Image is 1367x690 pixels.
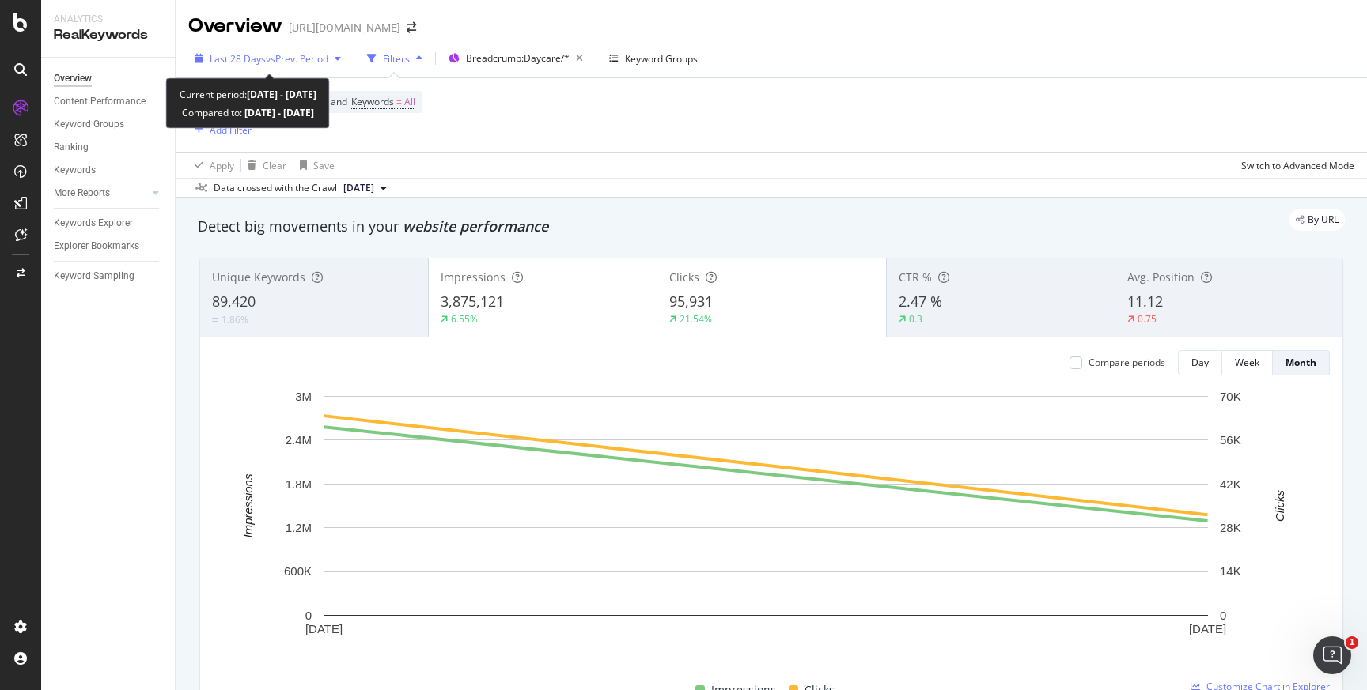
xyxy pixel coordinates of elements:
[669,270,699,285] span: Clicks
[404,91,415,113] span: All
[214,181,337,195] div: Data crossed with the Crawl
[54,13,162,26] div: Analytics
[284,564,312,578] text: 600K
[54,93,164,110] a: Content Performance
[213,388,1318,662] svg: A chart.
[182,104,314,122] div: Compared to:
[54,238,139,255] div: Explorer Bookmarks
[242,106,314,119] b: [DATE] - [DATE]
[1089,356,1165,369] div: Compare periods
[899,270,932,285] span: CTR %
[54,70,164,87] a: Overview
[1220,564,1241,578] text: 14K
[210,52,266,66] span: Last 28 Days
[54,238,164,255] a: Explorer Bookmarks
[289,20,400,36] div: [URL][DOMAIN_NAME]
[1286,356,1316,369] div: Month
[1220,477,1241,491] text: 42K
[247,88,316,101] b: [DATE] - [DATE]
[54,26,162,44] div: RealKeywords
[1178,350,1222,375] button: Day
[54,139,89,156] div: Ranking
[54,162,164,179] a: Keywords
[451,312,478,326] div: 6.55%
[188,120,252,139] button: Add Filter
[407,22,416,33] div: arrow-right-arrow-left
[1220,521,1241,534] text: 28K
[54,93,146,110] div: Content Performance
[351,95,394,108] span: Keywords
[1346,636,1358,649] span: 1
[241,153,286,178] button: Clear
[466,51,570,65] span: Breadcrumb: Daycare/*
[222,313,248,326] div: 1.86%
[54,215,164,232] a: Keywords Explorer
[442,46,589,71] button: Breadcrumb:Daycare/*
[361,46,429,71] button: Filters
[54,268,164,285] a: Keyword Sampling
[1308,215,1339,224] span: By URL
[54,185,110,202] div: More Reports
[441,292,504,311] span: 3,875,121
[1191,356,1209,369] div: Day
[1235,153,1354,178] button: Switch to Advanced Mode
[1235,356,1259,369] div: Week
[1289,209,1345,231] div: legacy label
[1138,312,1157,326] div: 0.75
[313,159,335,172] div: Save
[1189,622,1226,635] text: [DATE]
[295,390,312,403] text: 3M
[396,95,402,108] span: =
[54,70,92,87] div: Overview
[305,609,312,622] text: 0
[441,270,506,285] span: Impressions
[1127,270,1195,285] span: Avg. Position
[188,46,347,71] button: Last 28 DaysvsPrev. Period
[899,292,942,311] span: 2.47 %
[1222,350,1273,375] button: Week
[1241,159,1354,172] div: Switch to Advanced Mode
[212,318,218,322] img: Equal
[188,153,234,178] button: Apply
[54,268,134,285] div: Keyword Sampling
[1273,350,1330,375] button: Month
[54,139,164,156] a: Ranking
[909,312,922,326] div: 0.3
[266,52,328,66] span: vs Prev. Period
[210,159,234,172] div: Apply
[54,215,133,232] div: Keywords Explorer
[263,159,286,172] div: Clear
[1313,636,1351,674] iframe: Intercom live chat
[603,46,704,71] button: Keyword Groups
[680,312,712,326] div: 21.54%
[1220,390,1241,403] text: 70K
[241,473,255,537] text: Impressions
[286,477,312,491] text: 1.8M
[286,433,312,447] text: 2.4M
[180,85,316,104] div: Current period:
[343,181,374,195] span: 2025 Aug. 1st
[1220,609,1226,622] text: 0
[331,95,347,108] span: and
[305,622,343,635] text: [DATE]
[1127,292,1163,311] span: 11.12
[286,521,312,534] text: 1.2M
[1220,433,1241,447] text: 56K
[212,292,256,311] span: 89,420
[383,52,410,66] div: Filters
[54,116,164,133] a: Keyword Groups
[669,292,713,311] span: 95,931
[212,270,305,285] span: Unique Keywords
[293,153,335,178] button: Save
[210,123,252,137] div: Add Filter
[188,13,282,40] div: Overview
[1273,489,1286,521] text: Clicks
[54,185,148,202] a: More Reports
[54,116,124,133] div: Keyword Groups
[337,179,393,198] button: [DATE]
[54,162,96,179] div: Keywords
[625,52,698,66] div: Keyword Groups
